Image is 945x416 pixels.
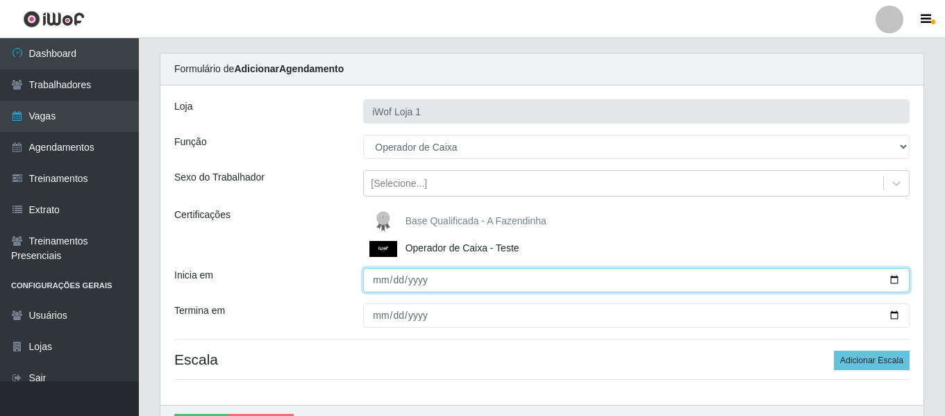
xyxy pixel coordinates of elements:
label: Loja [174,99,192,114]
label: Inicia em [174,268,213,283]
div: Formulário de [160,53,923,85]
img: Base Qualificada - A Fazendinha [369,208,403,235]
label: Sexo do Trabalhador [174,170,265,185]
button: Adicionar Escala [834,351,910,370]
h4: Escala [174,351,910,368]
input: 00/00/0000 [363,303,910,328]
strong: Adicionar Agendamento [234,63,344,74]
label: Função [174,135,207,149]
img: CoreUI Logo [23,10,85,28]
img: Operador de Caixa - Teste [369,241,403,257]
label: Certificações [174,208,231,222]
div: [Selecione...] [371,176,427,191]
input: 00/00/0000 [363,268,910,292]
label: Termina em [174,303,225,318]
span: Operador de Caixa - Teste [405,242,519,253]
span: Base Qualificada - A Fazendinha [405,215,546,226]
